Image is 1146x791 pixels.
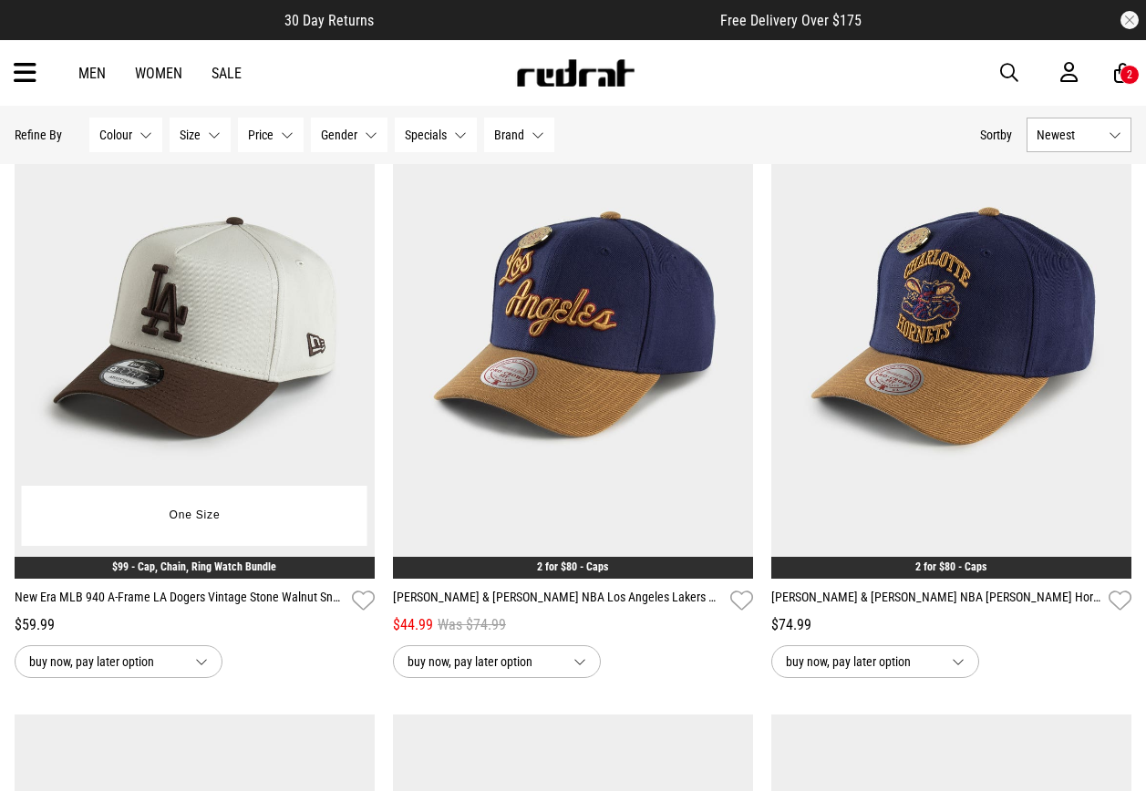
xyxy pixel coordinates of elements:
[771,614,1131,636] div: $74.99
[720,12,862,29] span: Free Delivery Over $175
[980,124,1012,146] button: Sortby
[180,128,201,142] span: Size
[311,118,387,152] button: Gender
[15,614,375,636] div: $59.99
[393,75,753,579] img: Mitchell & Ness Nba Los Angeles Lakers Work It Pro Crown Snapback Cap in Blue
[284,12,374,29] span: 30 Day Returns
[408,651,559,673] span: buy now, pay later option
[771,75,1131,579] img: Mitchell & Ness Nba Charlotte Hornets Work It Pro Crown Snapback Cap in Blue
[112,560,276,573] a: $99 - Cap, Chain, Ring Watch Bundle
[15,7,69,62] button: Open LiveChat chat widget
[405,128,447,142] span: Specials
[212,65,242,82] a: Sale
[438,614,506,636] span: Was $74.99
[771,588,1101,614] a: [PERSON_NAME] & [PERSON_NAME] NBA [PERSON_NAME] Hornets Work It Pro Crown Snapback Cap
[393,614,433,636] span: $44.99
[915,560,986,573] a: 2 for $80 - Caps
[1127,68,1132,81] div: 2
[15,588,345,614] a: New Era MLB 940 A-Frame LA Dogers Vintage Stone Walnut Snapback Cap
[15,645,222,678] button: buy now, pay later option
[410,11,684,29] iframe: Customer reviews powered by Trustpilot
[321,128,357,142] span: Gender
[78,65,106,82] a: Men
[494,128,524,142] span: Brand
[15,75,375,579] img: New Era Mlb 940 A-frame La Dogers Vintage Stone Walnut Snapback Cap in Beige
[1114,64,1131,83] a: 2
[484,118,554,152] button: Brand
[1037,128,1101,142] span: Newest
[248,128,274,142] span: Price
[99,128,132,142] span: Colour
[238,118,304,152] button: Price
[156,499,234,532] button: One Size
[393,588,723,614] a: [PERSON_NAME] & [PERSON_NAME] NBA Los Angeles Lakers Work It Pro Crown Snapback Cap
[537,560,608,573] a: 2 for $80 - Caps
[29,651,181,673] span: buy now, pay later option
[1000,128,1012,142] span: by
[771,645,979,678] button: buy now, pay later option
[515,59,635,87] img: Redrat logo
[170,118,231,152] button: Size
[1027,118,1131,152] button: Newest
[135,65,182,82] a: Women
[89,118,162,152] button: Colour
[393,645,601,678] button: buy now, pay later option
[786,651,937,673] span: buy now, pay later option
[15,128,62,142] p: Refine By
[395,118,477,152] button: Specials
